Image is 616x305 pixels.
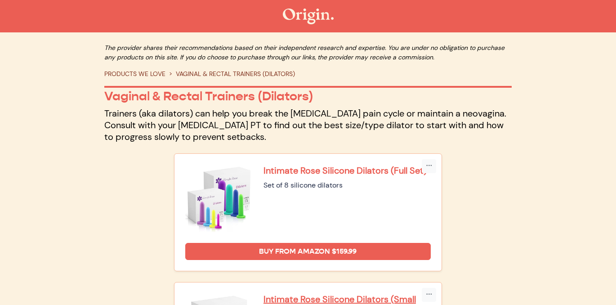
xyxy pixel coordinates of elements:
[263,165,431,176] a: Intimate Rose Silicone Dilators (Full Set)
[165,69,295,79] li: VAGINAL & RECTAL TRAINERS (DILATORS)
[283,9,334,24] img: The Origin Shop
[104,43,512,62] p: The provider shares their recommendations based on their independent research and expertise. You ...
[104,108,512,143] p: Trainers (aka dilators) can help you break the [MEDICAL_DATA] pain cycle or maintain a neovagina....
[185,165,253,232] img: Intimate Rose Silicone Dilators (Full Set)
[263,180,431,191] div: Set of 8 silicone dilators
[104,70,165,78] a: PRODUCTS WE LOVE
[185,243,431,260] a: Buy from Amazon $159.99
[104,89,512,104] p: Vaginal & Rectal Trainers (Dilators)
